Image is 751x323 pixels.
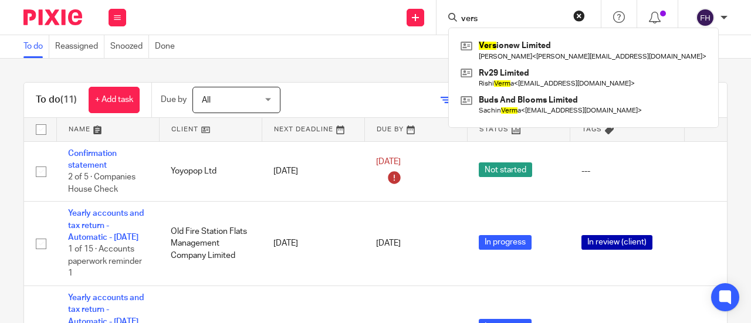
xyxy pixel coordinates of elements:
span: In review (client) [581,235,652,250]
span: All [202,96,211,104]
span: 1 of 15 · Accounts paperwork reminder 1 [68,245,142,277]
span: Tags [582,126,602,132]
a: To do [23,35,49,58]
img: svg%3E [696,8,715,27]
span: [DATE] [376,158,401,166]
td: [DATE] [262,141,364,202]
div: --- [581,165,672,177]
img: Pixie [23,9,82,25]
a: Snoozed [110,35,149,58]
a: Done [155,35,181,58]
h1: To do [36,94,77,106]
span: (11) [60,95,77,104]
span: 2 of 5 · Companies House Check [68,173,136,193]
a: + Add task [89,87,140,113]
span: In progress [479,235,532,250]
a: Confirmation statement [68,149,117,169]
button: Clear [573,10,585,22]
a: Reassigned [55,35,104,58]
td: Yoyopop Ltd [159,141,262,202]
span: Not started [479,162,532,177]
td: [DATE] [262,202,364,286]
p: Due by [161,94,187,106]
input: Search [460,14,566,25]
td: Old Fire Station Flats Management Company Limited [159,202,262,286]
a: Yearly accounts and tax return - Automatic - [DATE] [68,209,144,242]
span: [DATE] [376,240,401,248]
